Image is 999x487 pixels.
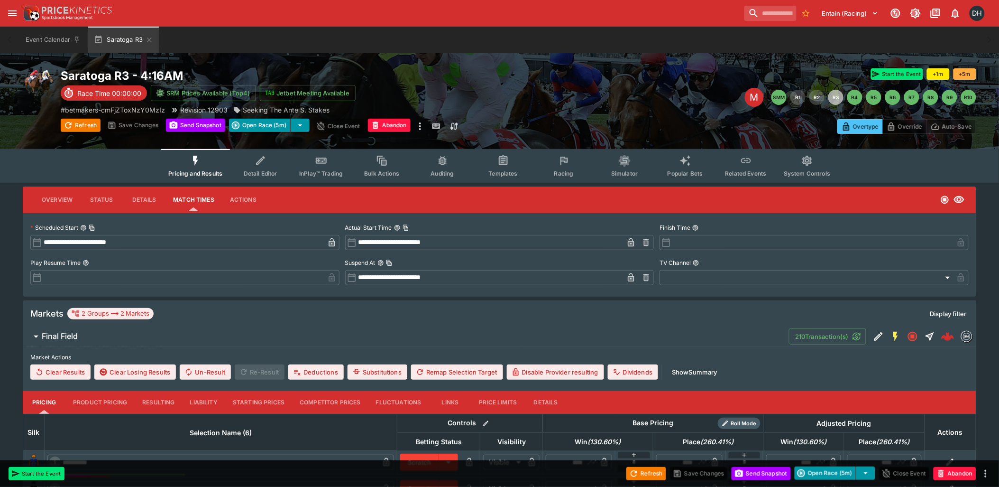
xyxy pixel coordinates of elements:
button: Play Resume Time [82,260,89,266]
span: Auditing [431,170,454,177]
img: horse_racing.png [23,68,53,99]
button: Un-Result [180,365,230,380]
button: R6 [885,90,900,105]
p: Finish Time [660,224,690,232]
button: +1m [927,68,950,80]
button: Override [882,119,926,134]
span: Templates [489,170,518,177]
button: Overview [34,188,80,211]
span: Win(130.60%) [565,436,632,448]
button: Abandon [934,467,976,480]
div: Start From [837,119,976,134]
button: Overtype [837,119,883,134]
button: Fluctuations [368,391,429,414]
button: Details [123,188,165,211]
button: SRM Prices Available (Top4) [151,85,256,101]
span: Popular Bets [668,170,703,177]
div: Seeking The Ante S. Stakes [233,105,330,115]
button: Match Times [165,188,222,211]
button: R8 [923,90,938,105]
span: Re-Result [235,365,284,380]
p: Auto-Save [942,122,972,131]
button: Copy To Clipboard [403,225,409,231]
em: ( 260.41 %) [877,436,910,448]
button: Connected to PK [887,5,904,22]
button: Auto-Save [926,119,976,134]
button: Remap Selection Target [411,365,503,380]
div: 2 Groups 2 Markets [71,308,150,319]
div: Event type filters [161,149,838,183]
button: David Howard [967,3,988,24]
th: Silk [23,414,45,450]
button: R7 [904,90,919,105]
button: 210Transaction(s) [789,328,866,345]
button: R1 [790,90,806,105]
label: Market Actions [30,350,969,365]
button: Final Field [23,327,789,346]
p: Copy To Clipboard [61,105,165,115]
button: Scratch [400,454,439,471]
button: R5 [866,90,881,105]
div: betmakers [961,331,972,342]
button: Closed [904,328,921,345]
button: Disable Provider resulting [507,365,604,380]
button: Send Snapshot [166,119,225,132]
button: Resulting [135,391,182,414]
span: Racing [554,170,574,177]
button: SGM Enabled [887,328,904,345]
button: more [414,119,426,134]
button: +5m [953,68,976,80]
button: Product Pricing [65,391,135,414]
th: Controls [397,414,543,432]
p: Actual Start Time [345,224,392,232]
p: TV Channel [660,259,691,267]
div: split button [795,467,875,480]
button: Details [524,391,567,414]
img: PriceKinetics [42,7,112,14]
span: Mark an event as closed and abandoned. [934,468,976,478]
button: more [980,468,991,479]
div: Visible [483,455,524,470]
button: select merge strategy [291,119,310,132]
em: ( 130.60 %) [794,436,827,448]
button: Copy To Clipboard [89,225,95,231]
th: Adjusted Pricing [763,414,925,432]
button: Straight [921,328,938,345]
svg: Closed [907,331,918,342]
div: Edit Meeting [745,88,764,107]
button: Status [80,188,123,211]
button: Suspend AtCopy To Clipboard [377,260,384,266]
div: Show/hide Price Roll mode configuration. [718,418,761,429]
span: Win(130.60%) [770,436,837,448]
button: R4 [847,90,862,105]
button: Open Race (5m) [229,119,291,132]
span: Mark an event as closed and abandoned. [368,120,411,130]
span: InPlay™ Trading [299,170,343,177]
button: Starting Prices [225,391,292,414]
span: Roll Mode [727,420,761,428]
p: Suspend At [345,259,376,267]
a: 93a318a9-e066-47f7-9bd7-2a10b1acee48 [938,327,957,346]
span: Place(260.41%) [849,436,920,448]
button: TV Channel [693,260,699,266]
button: Clear Results [30,365,91,380]
button: Finish Time [692,225,699,231]
span: Visibility [487,436,536,448]
button: Actions [222,188,265,211]
button: Select Tenant [816,6,884,21]
img: betmakers [962,331,972,342]
img: jetbet-logo.svg [265,88,275,98]
button: R10 [961,90,976,105]
input: search [744,6,797,21]
button: Copy To Clipboard [386,260,393,266]
button: Dividends [608,365,658,380]
p: Seeking The Ante S. Stakes [243,105,330,115]
h2: Copy To Clipboard [61,68,519,83]
span: Place(260.41%) [673,436,744,448]
em: ( 130.60 %) [588,436,621,448]
th: Actions [925,414,976,450]
p: Overtype [853,122,879,131]
button: Refresh [626,467,666,480]
p: Play Resume Time [30,259,81,267]
button: R2 [809,90,825,105]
